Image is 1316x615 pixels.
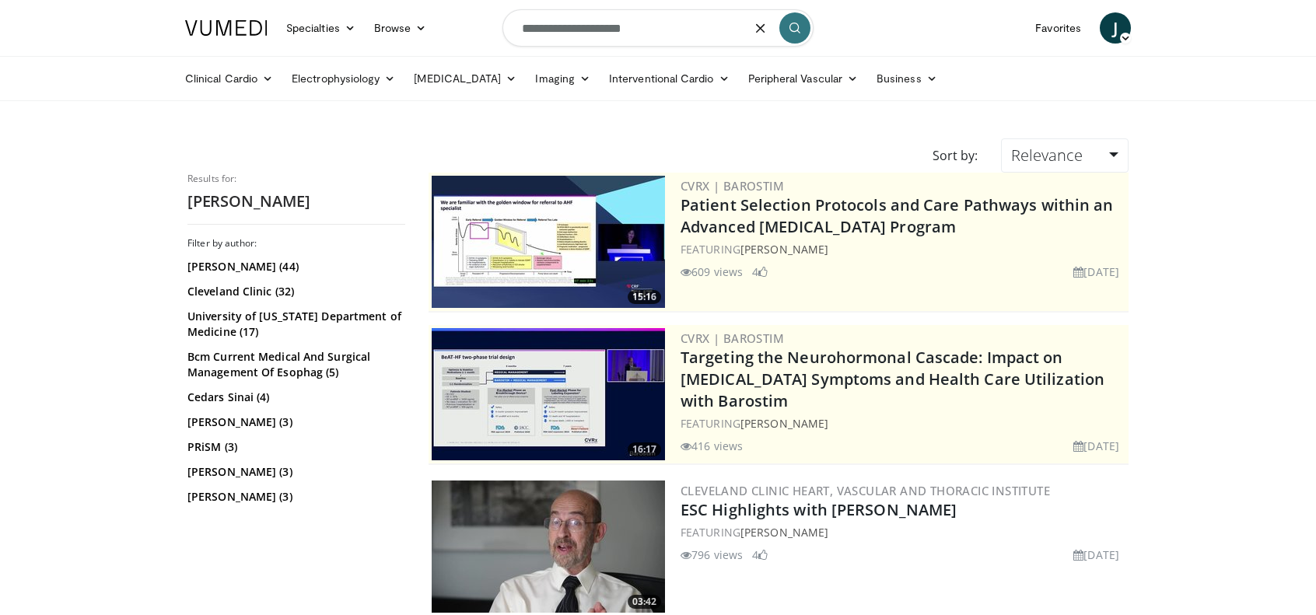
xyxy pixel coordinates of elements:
[282,63,404,94] a: Electrophysiology
[740,242,828,257] a: [PERSON_NAME]
[187,414,401,430] a: [PERSON_NAME] (3)
[681,347,1104,411] a: Targeting the Neurohormonal Cascade: Impact on [MEDICAL_DATA] Symptoms and Health Care Utilizatio...
[1073,264,1119,280] li: [DATE]
[681,194,1114,237] a: Patient Selection Protocols and Care Pathways within an Advanced [MEDICAL_DATA] Program
[1011,145,1083,166] span: Relevance
[1100,12,1131,44] a: J
[432,480,665,613] a: 03:42
[681,178,784,194] a: CVRx | Barostim
[187,390,401,405] a: Cedars Sinai (4)
[752,264,768,280] li: 4
[681,330,784,346] a: CVRx | Barostim
[1026,12,1090,44] a: Favorites
[187,439,401,455] a: PRiSM (3)
[681,547,743,563] li: 796 views
[176,63,282,94] a: Clinical Cardio
[921,138,989,173] div: Sort by:
[187,173,405,185] p: Results for:
[432,176,665,308] a: 15:16
[502,9,814,47] input: Search topics, interventions
[187,259,401,274] a: [PERSON_NAME] (44)
[187,237,405,250] h3: Filter by author:
[187,284,401,299] a: Cleveland Clinic (32)
[628,595,661,609] span: 03:42
[432,176,665,308] img: c8104730-ef7e-406d-8f85-1554408b8bf1.300x170_q85_crop-smart_upscale.jpg
[187,349,401,380] a: Bcm Current Medical And Surgical Management Of Esophag (5)
[432,328,665,460] a: 16:17
[681,241,1125,257] div: FEATURING
[277,12,365,44] a: Specialties
[681,499,957,520] a: ESC Highlights with [PERSON_NAME]
[185,20,268,36] img: VuMedi Logo
[526,63,600,94] a: Imaging
[628,442,661,456] span: 16:17
[187,489,401,505] a: [PERSON_NAME] (3)
[739,63,867,94] a: Peripheral Vascular
[365,12,436,44] a: Browse
[628,290,661,304] span: 15:16
[740,416,828,431] a: [PERSON_NAME]
[1001,138,1129,173] a: Relevance
[187,309,401,340] a: University of [US_STATE] Department of Medicine (17)
[404,63,526,94] a: [MEDICAL_DATA]
[600,63,739,94] a: Interventional Cardio
[1073,438,1119,454] li: [DATE]
[867,63,947,94] a: Business
[681,438,743,454] li: 416 views
[681,415,1125,432] div: FEATURING
[681,264,743,280] li: 609 views
[1073,547,1119,563] li: [DATE]
[752,547,768,563] li: 4
[681,524,1125,540] div: FEATURING
[740,525,828,540] a: [PERSON_NAME]
[432,480,665,613] img: f6a1f746-9f7e-47c2-9862-a2cfa87880e1.300x170_q85_crop-smart_upscale.jpg
[432,328,665,460] img: f3314642-f119-4bcb-83d2-db4b1a91d31e.300x170_q85_crop-smart_upscale.jpg
[187,464,401,480] a: [PERSON_NAME] (3)
[681,483,1050,498] a: Cleveland Clinic Heart, Vascular and Thoracic Institute
[187,191,405,211] h2: [PERSON_NAME]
